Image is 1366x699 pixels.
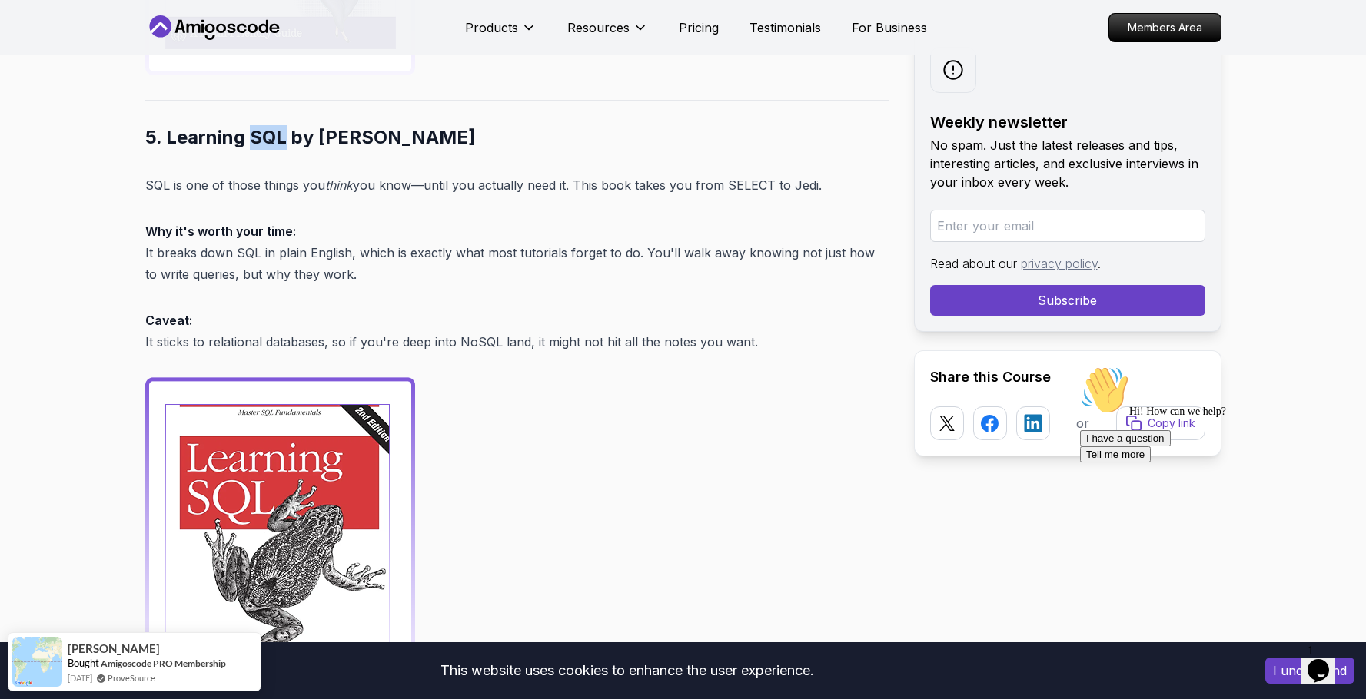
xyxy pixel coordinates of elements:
p: Products [465,18,518,37]
button: I have a question [6,71,97,87]
span: Hi! How can we help? [6,46,152,58]
p: It breaks down SQL in plain English, which is exactly what most tutorials forget to do. You'll wa... [145,220,889,285]
strong: Caveat: [145,313,192,328]
p: SQL is one of those things you you know—until you actually need it. This book takes you from SELE... [145,174,889,196]
span: [DATE] [68,671,92,684]
a: For Business [852,18,927,37]
div: 👋Hi! How can we help?I have a questionTell me more [6,6,283,103]
input: Enter your email [930,210,1205,242]
em: think [325,177,353,193]
img: provesource social proof notification image [12,637,62,687]
p: Resources [567,18,630,37]
span: [PERSON_NAME] [68,642,160,655]
a: privacy policy [1021,256,1098,271]
a: Members Area [1108,13,1221,42]
button: Products [465,18,537,49]
button: Subscribe [930,285,1205,316]
img: :wave: [6,6,55,55]
p: Members Area [1109,14,1221,41]
button: Accept cookies [1265,658,1354,684]
p: No spam. Just the latest releases and tips, interesting articles, and exclusive interviews in you... [930,136,1205,191]
div: This website uses cookies to enhance the user experience. [12,654,1242,687]
strong: Why it's worth your time: [145,224,296,239]
h2: Share this Course [930,366,1205,388]
p: It sticks to relational databases, so if you're deep into NoSQL land, it might not hit all the no... [145,310,889,353]
span: Bought [68,657,99,669]
iframe: chat widget [1074,359,1351,630]
h2: Weekly newsletter [930,111,1205,133]
h2: 5. Learning SQL by [PERSON_NAME] [145,125,889,150]
button: Resources [567,18,648,49]
iframe: chat widget [1301,638,1351,684]
button: Tell me more [6,87,77,103]
a: ProveSource [108,671,155,684]
a: Testimonials [749,18,821,37]
p: Read about our . [930,254,1205,273]
a: Pricing [679,18,719,37]
a: Amigoscode PRO Membership [101,658,226,669]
